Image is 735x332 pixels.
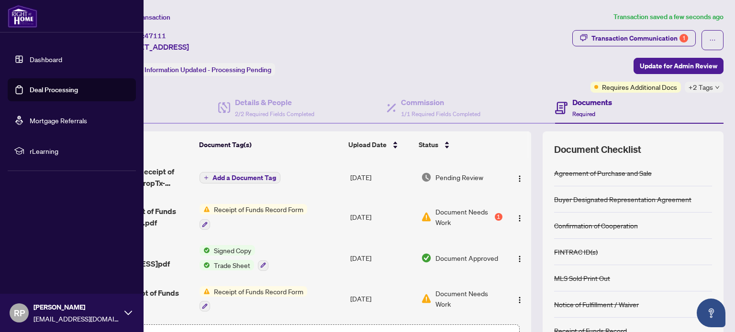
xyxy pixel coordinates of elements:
[591,31,688,46] div: Transaction Communication
[145,32,166,40] span: 47111
[210,286,307,297] span: Receipt of Funds Record Form
[421,253,432,263] img: Document Status
[435,253,498,263] span: Document Approved
[8,5,37,28] img: logo
[554,168,652,178] div: Agreement of Purchase and Sale
[435,172,483,182] span: Pending Review
[204,175,209,180] span: plus
[554,220,638,231] div: Confirmation of Cooperation
[119,13,170,21] span: View Transaction
[210,204,307,214] span: Receipt of Funds Record Form
[30,55,62,64] a: Dashboard
[30,146,129,156] span: rLearning
[572,110,595,118] span: Required
[235,110,314,118] span: 2/2 Required Fields Completed
[554,299,639,310] div: Notice of Fulfillment / Waiver
[689,82,713,93] span: +2 Tags
[212,174,276,181] span: Add a Document Tag
[210,260,254,270] span: Trade Sheet
[30,86,78,94] a: Deal Processing
[516,214,523,222] img: Logo
[516,175,523,182] img: Logo
[421,172,432,182] img: Document Status
[33,302,120,312] span: [PERSON_NAME]
[195,131,345,158] th: Document Tag(s)
[554,143,641,156] span: Document Checklist
[210,245,255,256] span: Signed Copy
[346,237,417,278] td: [DATE]
[516,296,523,304] img: Logo
[715,85,720,90] span: down
[401,96,480,108] h4: Commission
[119,41,189,53] span: [STREET_ADDRESS]
[30,116,87,125] a: Mortgage Referrals
[346,196,417,237] td: [DATE]
[512,170,527,185] button: Logo
[200,286,210,297] img: Status Icon
[14,306,25,320] span: RP
[512,250,527,266] button: Logo
[421,293,432,304] img: Document Status
[512,291,527,306] button: Logo
[640,58,717,74] span: Update for Admin Review
[401,110,480,118] span: 1/1 Required Fields Completed
[33,313,120,324] span: [EMAIL_ADDRESS][DOMAIN_NAME]
[200,286,307,312] button: Status IconReceipt of Funds Record Form
[554,273,610,283] div: MLS Sold Print Out
[697,299,725,327] button: Open asap
[421,212,432,222] img: Document Status
[512,209,527,225] button: Logo
[602,82,677,92] span: Requires Additional Docs
[200,260,210,270] img: Status Icon
[200,245,210,256] img: Status Icon
[145,65,271,74] span: Information Updated - Processing Pending
[346,278,417,320] td: [DATE]
[572,96,612,108] h4: Documents
[435,206,492,227] span: Document Needs Work
[346,158,417,196] td: [DATE]
[119,63,275,76] div: Status:
[516,255,523,263] img: Logo
[419,139,438,150] span: Status
[679,34,688,43] div: 1
[572,30,696,46] button: Transaction Communication1
[554,246,598,257] div: FINTRAC ID(s)
[200,245,268,271] button: Status IconSigned CopyStatus IconTrade Sheet
[415,131,503,158] th: Status
[613,11,724,22] article: Transaction saved a few seconds ago
[235,96,314,108] h4: Details & People
[200,172,280,183] button: Add a Document Tag
[495,213,502,221] div: 1
[435,288,502,309] span: Document Needs Work
[348,139,387,150] span: Upload Date
[200,204,210,214] img: Status Icon
[554,194,691,204] div: Buyer Designated Representation Agreement
[709,37,716,43] span: ellipsis
[200,204,307,230] button: Status IconReceipt of Funds Record Form
[345,131,415,158] th: Upload Date
[634,58,724,74] button: Update for Admin Review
